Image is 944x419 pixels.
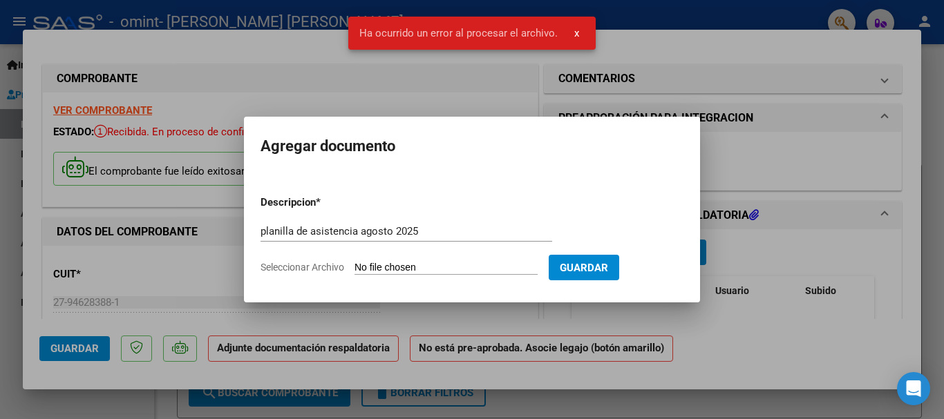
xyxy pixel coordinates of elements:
[549,255,619,280] button: Guardar
[560,262,608,274] span: Guardar
[897,372,930,405] div: Open Intercom Messenger
[261,195,388,211] p: Descripcion
[574,27,579,39] span: x
[261,133,683,159] h2: Agregar documento
[563,21,590,46] button: x
[261,262,344,273] span: Seleccionar Archivo
[359,26,558,40] span: Ha ocurrido un error al procesar el archivo.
